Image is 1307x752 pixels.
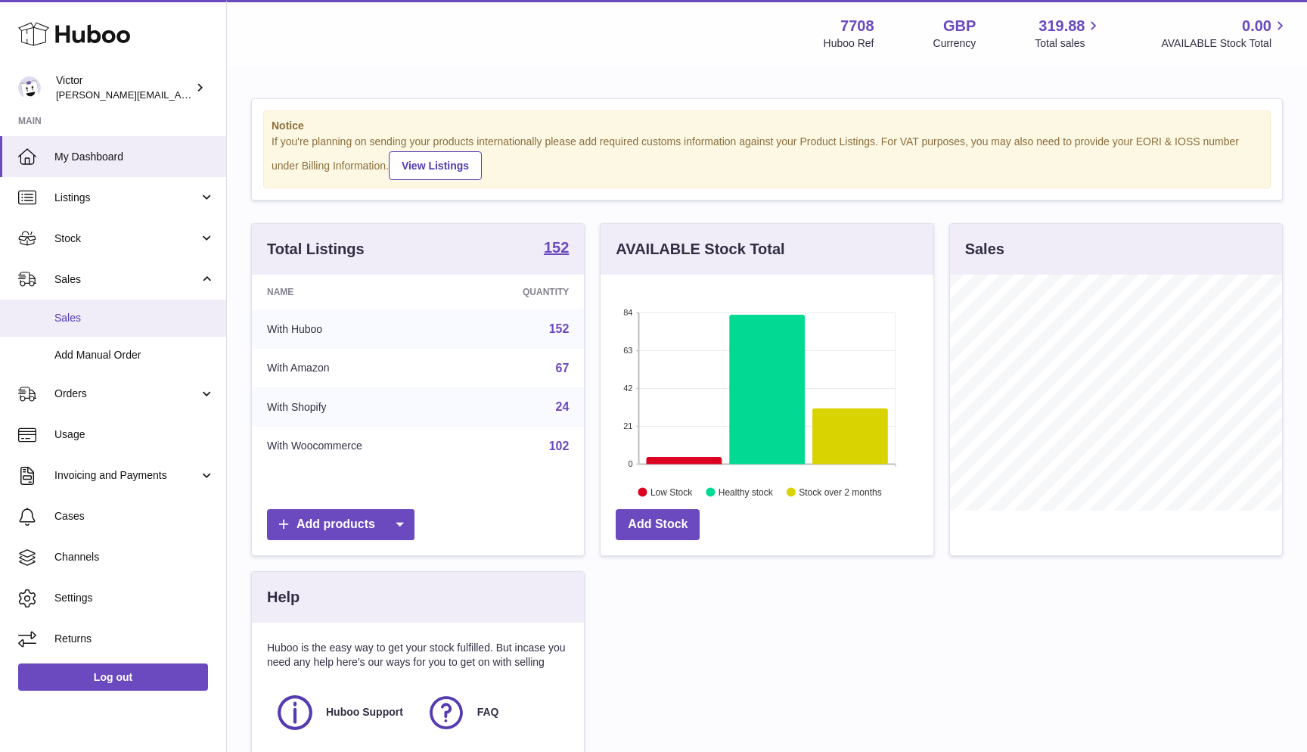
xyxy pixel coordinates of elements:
h3: AVAILABLE Stock Total [616,239,784,259]
a: View Listings [389,151,482,180]
span: Total sales [1035,36,1102,51]
a: Add Stock [616,509,700,540]
text: Low Stock [650,486,693,497]
text: 63 [624,346,633,355]
span: AVAILABLE Stock Total [1161,36,1289,51]
th: Quantity [458,275,585,309]
th: Name [252,275,458,309]
a: FAQ [426,692,562,733]
span: Sales [54,311,215,325]
td: With Shopify [252,387,458,427]
text: 42 [624,384,633,393]
p: Huboo is the easy way to get your stock fulfilled. But incase you need any help here's our ways f... [267,641,569,670]
text: 84 [624,308,633,317]
a: 0.00 AVAILABLE Stock Total [1161,16,1289,51]
span: Huboo Support [326,705,403,719]
span: Returns [54,632,215,646]
a: Huboo Support [275,692,411,733]
span: Settings [54,591,215,605]
td: With Amazon [252,349,458,388]
strong: 7708 [840,16,874,36]
text: 21 [624,421,633,430]
a: Add products [267,509,414,540]
a: Log out [18,663,208,691]
a: 24 [556,400,570,413]
h3: Sales [965,239,1004,259]
span: FAQ [477,705,499,719]
strong: Notice [272,119,1262,133]
span: Usage [54,427,215,442]
span: Orders [54,387,199,401]
div: Huboo Ref [824,36,874,51]
span: Invoicing and Payments [54,468,199,483]
text: Stock over 2 months [799,486,882,497]
span: [PERSON_NAME][EMAIL_ADDRESS][DOMAIN_NAME] [56,89,303,101]
text: Healthy stock [719,486,774,497]
img: victor@erbology.co [18,76,41,99]
span: Cases [54,509,215,524]
a: 152 [544,240,569,258]
td: With Huboo [252,309,458,349]
div: Currency [933,36,976,51]
a: 319.88 Total sales [1035,16,1102,51]
h3: Help [267,587,300,608]
span: 319.88 [1038,16,1085,36]
div: If you're planning on sending your products internationally please add required customs informati... [272,135,1262,180]
span: Add Manual Order [54,348,215,362]
a: 102 [549,440,570,452]
span: Sales [54,272,199,287]
span: Channels [54,550,215,564]
span: 0.00 [1242,16,1271,36]
h3: Total Listings [267,239,365,259]
text: 0 [629,459,633,468]
td: With Woocommerce [252,427,458,466]
a: 67 [556,362,570,374]
strong: GBP [943,16,976,36]
strong: 152 [544,240,569,255]
a: 152 [549,322,570,335]
span: My Dashboard [54,150,215,164]
span: Listings [54,191,199,205]
div: Victor [56,73,192,102]
span: Stock [54,232,199,246]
